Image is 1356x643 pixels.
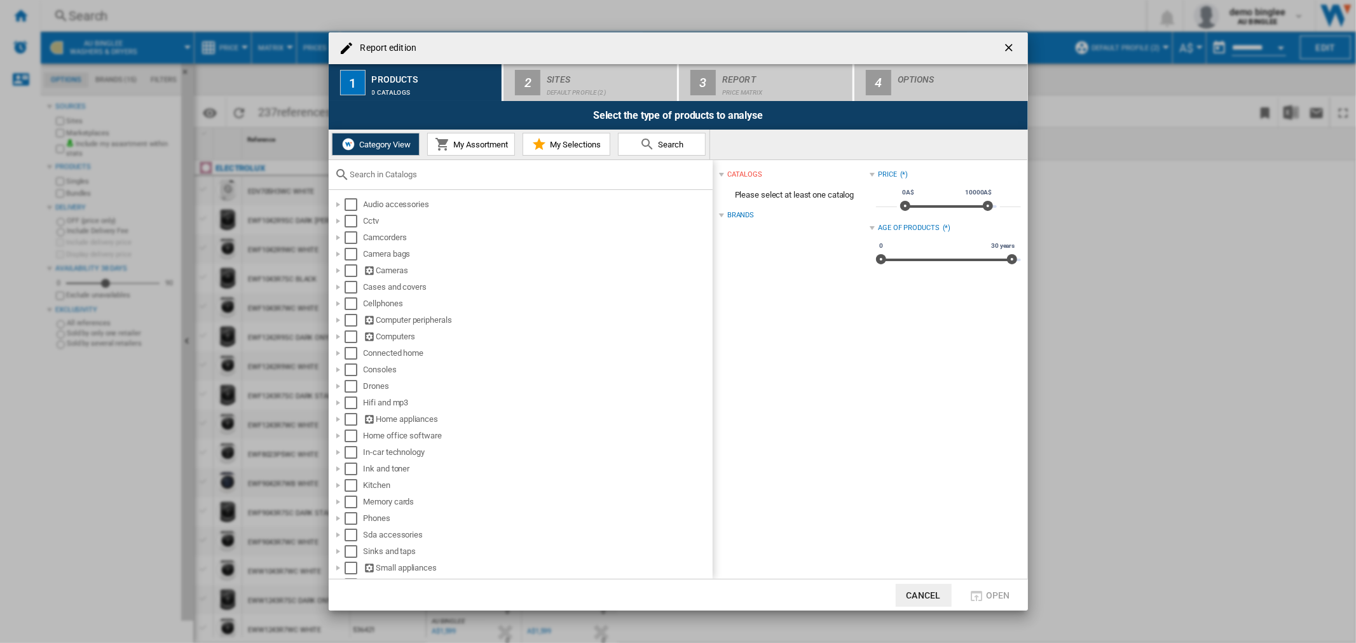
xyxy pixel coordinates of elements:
[854,64,1028,101] button: 4 Options
[503,64,678,101] button: 2 Sites Default profile (2)
[364,413,711,426] div: Home appliances
[345,496,364,508] md-checkbox: Select
[427,133,515,156] button: My Assortment
[329,64,503,101] button: 1 Products 0 catalogs
[356,140,411,149] span: Category View
[364,363,711,376] div: Consoles
[547,69,672,83] div: Sites
[345,363,364,376] md-checkbox: Select
[364,578,711,591] div: Smart technologies
[878,170,897,180] div: Price
[345,281,364,294] md-checkbox: Select
[341,137,356,152] img: wiser-icon-white.png
[547,83,672,96] div: Default profile (2)
[364,380,711,393] div: Drones
[345,330,364,343] md-checkbox: Select
[364,264,711,277] div: Cameras
[345,314,364,327] md-checkbox: Select
[877,241,885,251] span: 0
[898,69,1023,83] div: Options
[523,133,610,156] button: My Selections
[364,281,711,294] div: Cases and covers
[364,248,711,261] div: Camera bags
[329,32,1028,611] md-dialog: Report edition ...
[345,430,364,442] md-checkbox: Select
[340,70,366,95] div: 1
[900,187,916,198] span: 0A$
[345,396,364,409] md-checkbox: Select
[866,70,891,95] div: 4
[364,198,711,211] div: Audio accessories
[364,314,711,327] div: Computer peripherals
[345,463,364,475] md-checkbox: Select
[332,133,420,156] button: Category View
[350,170,706,179] input: Search in Catalogs
[329,101,1028,130] div: Select the type of products to analyse
[1003,41,1018,57] ng-md-icon: getI18NText('BUTTONS.CLOSE_DIALOG')
[364,330,711,343] div: Computers
[345,264,364,277] md-checkbox: Select
[989,241,1017,251] span: 30 years
[364,529,711,541] div: Sda accessories
[345,562,364,574] md-checkbox: Select
[962,584,1018,607] button: Open
[364,562,711,574] div: Small appliances
[986,590,1010,600] span: Open
[345,248,364,261] md-checkbox: Select
[963,187,994,198] span: 10000A$
[345,198,364,211] md-checkbox: Select
[727,210,754,220] div: Brands
[722,83,847,96] div: Price Matrix
[997,36,1023,61] button: getI18NText('BUTTONS.CLOSE_DIALOG')
[345,479,364,492] md-checkbox: Select
[354,42,416,55] h4: Report edition
[364,496,711,508] div: Memory cards
[345,297,364,310] md-checkbox: Select
[345,380,364,393] md-checkbox: Select
[372,69,497,83] div: Products
[547,140,601,149] span: My Selections
[878,223,940,233] div: Age of products
[515,70,540,95] div: 2
[364,430,711,442] div: Home office software
[345,446,364,459] md-checkbox: Select
[364,297,711,310] div: Cellphones
[345,231,364,244] md-checkbox: Select
[364,545,711,558] div: Sinks and taps
[364,463,711,475] div: Ink and toner
[372,83,497,96] div: 0 catalogs
[364,396,711,409] div: Hifi and mp3
[722,69,847,83] div: Report
[364,512,711,525] div: Phones
[655,140,683,149] span: Search
[719,183,870,207] span: Please select at least one catalog
[679,64,854,101] button: 3 Report Price Matrix
[896,584,952,607] button: Cancel
[345,529,364,541] md-checkbox: Select
[364,215,711,227] div: Cctv
[450,140,508,149] span: My Assortment
[364,347,711,360] div: Connected home
[345,578,364,591] md-checkbox: Select
[345,545,364,558] md-checkbox: Select
[727,170,762,180] div: catalogs
[364,446,711,459] div: In-car technology
[345,215,364,227] md-checkbox: Select
[345,512,364,525] md-checkbox: Select
[690,70,716,95] div: 3
[345,413,364,426] md-checkbox: Select
[364,231,711,244] div: Camcorders
[618,133,706,156] button: Search
[364,479,711,492] div: Kitchen
[345,347,364,360] md-checkbox: Select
